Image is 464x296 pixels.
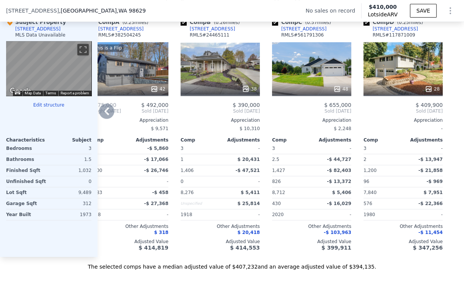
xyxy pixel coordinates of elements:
div: Bathrooms [6,154,47,165]
span: $410,000 [369,4,397,10]
span: Lotside ARV [368,11,397,18]
div: MLS Data Unavailable [15,32,66,38]
div: 2.5 [272,154,310,165]
div: [STREET_ADDRESS] [190,26,235,32]
div: RMLS # 117871009 [373,32,415,38]
div: Other Adjustments [89,223,168,229]
span: -$ 21,858 [418,168,443,173]
span: Sold [DATE] [272,108,351,114]
div: Appreciation [363,117,443,123]
span: $ 7,951 [424,190,443,195]
div: 3 [50,143,91,154]
button: Show Options [443,3,458,18]
div: Subject Property [6,18,66,26]
div: 1978 [89,209,127,220]
div: Year Built [6,209,47,220]
img: Google [8,86,33,96]
div: 2 [363,154,402,165]
div: - [363,123,443,134]
div: 1 [181,154,219,165]
span: -$ 458 [152,190,168,195]
div: - [222,176,260,187]
span: 1,200 [363,168,376,173]
div: Map [6,41,91,96]
span: -$ 5,860 [147,146,168,151]
div: - [313,209,351,220]
span: -$ 11,454 [418,230,443,235]
div: 1980 [363,209,402,220]
a: [STREET_ADDRESS] [89,26,144,32]
span: $ 318 [154,230,168,235]
div: 1973 [50,209,91,220]
span: -$ 47,521 [235,168,260,173]
a: Open this area in Google Maps (opens a new window) [8,86,33,96]
span: -$ 103,963 [324,230,351,235]
div: 48 [333,85,348,93]
span: -$ 17,066 [144,157,168,162]
div: - [313,143,351,154]
div: 42 [150,85,165,93]
div: Bedrooms [6,143,47,154]
span: 7,840 [363,190,376,195]
span: 0 [181,179,184,184]
span: -$ 22,366 [418,201,443,206]
div: Other Adjustments [363,223,443,229]
div: Adjustments [312,137,351,143]
div: Appreciation [272,117,351,123]
span: $ 347,256 [413,245,443,251]
span: 3 [363,146,366,151]
div: Comp [181,137,220,143]
div: Unfinished Sqft [6,176,47,187]
div: Lot Sqft [6,187,47,198]
span: $ 414,553 [230,245,260,251]
span: Bought [89,108,106,114]
div: Garage Sqft [6,198,47,209]
span: , WA 98629 [117,8,146,14]
div: Adjusted Value [181,239,260,245]
span: $ 20,431 [237,157,260,162]
a: [STREET_ADDRESS] [272,26,326,32]
a: Report a problem [61,91,89,95]
div: - [130,176,168,187]
div: 312 [50,198,91,209]
div: Adjustments [403,137,443,143]
div: Adjusted Value [272,239,351,245]
div: Appreciation [181,117,260,123]
div: No sales on record [306,7,361,14]
span: $ 2,248 [334,126,351,131]
div: RMLS # 382504245 [98,32,141,38]
div: Adjustments [129,137,168,143]
div: This is a Flip [92,44,123,52]
span: -$ 44,727 [327,157,351,162]
div: Street View [6,41,91,96]
span: $ 492,000 [141,102,168,108]
button: Map Data [25,91,41,96]
span: ( miles) [394,20,426,25]
div: - [405,209,443,220]
span: 0.26 [216,20,226,25]
span: 826 [272,179,281,184]
span: -$ 26,746 [144,168,168,173]
div: 1918 [181,209,219,220]
a: [STREET_ADDRESS] [181,26,235,32]
span: $ 9,571 [151,126,168,131]
span: -$ 13,372 [327,179,351,184]
div: Other Adjustments [181,223,260,229]
span: 1,406 [181,168,194,173]
span: 8,276 [181,190,194,195]
div: Comp [89,137,129,143]
span: Sold [DATE] [121,108,168,114]
span: -$ 13,947 [418,157,443,162]
span: ( miles) [302,20,334,25]
a: Terms [45,91,56,95]
div: 2 [89,154,127,165]
div: Characteristics [6,137,49,143]
div: - [222,143,260,154]
div: Appreciation [89,117,168,123]
div: 1,032 [50,165,91,176]
span: ( miles) [211,20,243,25]
div: 38 [242,85,257,93]
span: $ 5,406 [332,190,351,195]
div: [STREET_ADDRESS] [281,26,326,32]
button: Toggle fullscreen view [77,44,89,55]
